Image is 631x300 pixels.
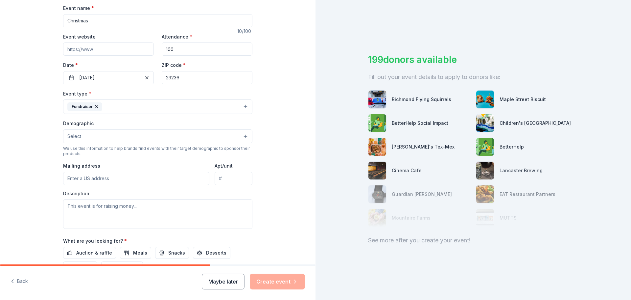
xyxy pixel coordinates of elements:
span: Select [67,132,81,140]
button: Snacks [155,247,189,259]
label: Event name [63,5,94,12]
div: Fill out your event details to apply to donors like: [368,72,578,82]
button: Auction & raffle [63,247,116,259]
div: [PERSON_NAME]'s Tex-Mex [392,143,455,151]
label: ZIP code [162,62,186,68]
input: 20 [162,42,252,56]
div: Richmond Flying Squirrels [392,95,451,103]
span: Desserts [206,249,226,257]
button: Back [11,275,28,288]
label: What are you looking for? [63,238,127,244]
div: 199 donors available [368,53,578,67]
label: Attendance [162,34,192,40]
span: Auction & raffle [76,249,112,257]
label: Event website [63,34,96,40]
img: photo for BetterHelp Social Impact [368,114,386,132]
div: See more after you create your event! [368,235,578,246]
input: Enter a US address [63,172,209,185]
button: Desserts [193,247,230,259]
button: [DATE] [63,71,154,84]
div: 10 /100 [237,27,252,35]
div: Fundraiser [67,102,102,111]
span: Alcohol [76,263,93,271]
button: Beverages [101,261,143,273]
label: Demographic [63,120,94,127]
img: photo for BetterHelp [476,138,494,156]
input: # [215,172,252,185]
label: Mailing address [63,163,100,169]
img: photo for Maple Street Biscuit [476,91,494,108]
button: Maybe later [202,274,245,289]
label: Apt/unit [215,163,233,169]
label: Event type [63,91,91,97]
input: Spring Fundraiser [63,14,252,27]
div: BetterHelp Social Impact [392,119,448,127]
div: We use this information to help brands find events with their target demographic to sponsor their... [63,146,252,156]
button: Alcohol [63,261,97,273]
div: Children's [GEOGRAPHIC_DATA] [500,119,571,127]
label: Date [63,62,154,68]
img: photo for Richmond Flying Squirrels [368,91,386,108]
img: photo for Children's Museum of Richmond [476,114,494,132]
div: BetterHelp [500,143,524,151]
span: Snacks [168,249,185,257]
span: Meals [133,249,147,257]
div: Maple Street Biscuit [500,95,546,103]
button: Select [63,129,252,143]
input: https://www... [63,42,154,56]
button: Fundraiser [63,99,252,114]
img: photo for Chuy's Tex-Mex [368,138,386,156]
input: 12345 (U.S. only) [162,71,252,84]
label: Description [63,190,89,197]
span: Beverages [114,263,139,271]
button: Meals [120,247,151,259]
